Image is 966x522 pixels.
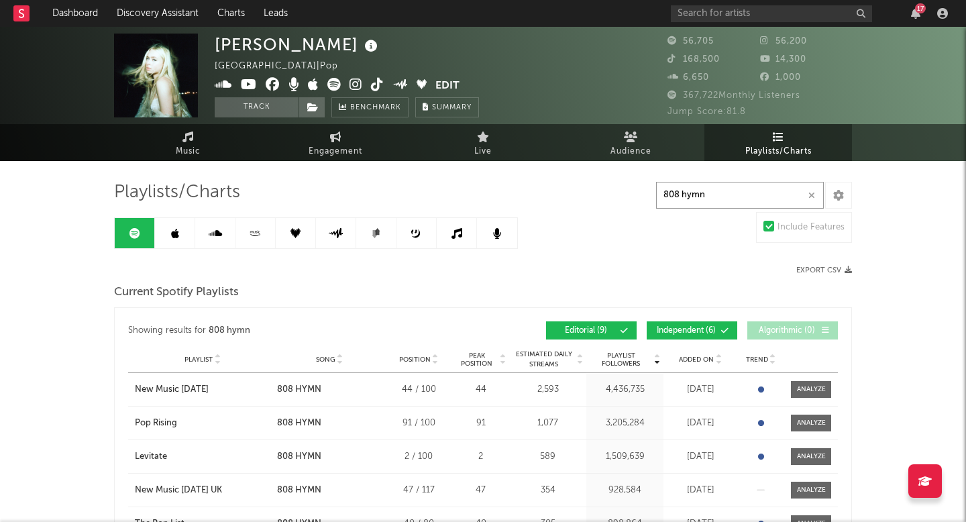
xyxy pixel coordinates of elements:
div: Include Features [777,219,845,236]
div: Levitate [135,450,167,464]
span: Independent ( 6 ) [655,327,717,335]
span: 56,200 [760,37,807,46]
div: [GEOGRAPHIC_DATA] | Pop [215,58,354,74]
span: Benchmark [350,100,401,116]
span: Jump Score: 81.8 [667,107,746,116]
div: 1,077 [513,417,583,430]
div: 47 / 117 [388,484,449,497]
span: Current Spotify Playlists [114,284,239,301]
span: Playlist Followers [590,352,652,368]
div: [DATE] [667,450,734,464]
span: Position [399,356,431,364]
div: [PERSON_NAME] [215,34,381,56]
span: Estimated Daily Streams [513,350,575,370]
span: Editorial ( 9 ) [555,327,616,335]
div: 91 / 100 [388,417,449,430]
a: New Music [DATE] [135,383,270,397]
span: Engagement [309,144,362,160]
a: Benchmark [331,97,409,117]
span: 6,650 [667,73,709,82]
div: 589 [513,450,583,464]
a: Pop Rising [135,417,270,430]
div: 354 [513,484,583,497]
span: Song [316,356,335,364]
input: Search for artists [671,5,872,22]
div: Pop Rising [135,417,177,430]
span: Playlists/Charts [114,185,240,201]
span: Playlist [184,356,213,364]
span: Added On [679,356,714,364]
button: Track [215,97,299,117]
div: 808 hymn [209,323,250,339]
span: Music [176,144,201,160]
div: 808 HYMN [277,484,321,497]
div: 808 HYMN [277,383,321,397]
a: Audience [557,124,704,161]
span: 367,722 Monthly Listeners [667,91,800,100]
div: 47 [455,484,506,497]
div: 1,509,639 [590,450,660,464]
div: 17 [915,3,926,13]
a: Live [409,124,557,161]
button: Independent(6) [647,321,737,340]
div: 2 / 100 [388,450,449,464]
div: 2 [455,450,506,464]
div: 91 [455,417,506,430]
button: Summary [415,97,479,117]
div: [DATE] [667,417,734,430]
input: Search Playlists/Charts [656,182,824,209]
span: 14,300 [760,55,806,64]
div: Showing results for [128,321,483,340]
span: Live [474,144,492,160]
div: 44 [455,383,506,397]
div: 2,593 [513,383,583,397]
span: 56,705 [667,37,714,46]
button: Editorial(9) [546,321,637,340]
span: Summary [432,104,472,111]
div: 44 / 100 [388,383,449,397]
div: 4,436,735 [590,383,660,397]
span: 1,000 [760,73,801,82]
a: Levitate [135,450,270,464]
div: [DATE] [667,484,734,497]
span: Peak Position [455,352,498,368]
span: 168,500 [667,55,720,64]
div: New Music [DATE] [135,383,209,397]
button: 17 [911,8,920,19]
div: [DATE] [667,383,734,397]
div: 3,205,284 [590,417,660,430]
a: Playlists/Charts [704,124,852,161]
div: 808 HYMN [277,417,321,430]
a: Engagement [262,124,409,161]
a: New Music [DATE] UK [135,484,270,497]
span: Trend [746,356,768,364]
button: Export CSV [796,266,852,274]
button: Edit [435,78,460,95]
div: New Music [DATE] UK [135,484,222,497]
a: Music [114,124,262,161]
div: 808 HYMN [277,450,321,464]
span: Audience [610,144,651,160]
div: 928,584 [590,484,660,497]
span: Playlists/Charts [745,144,812,160]
button: Algorithmic(0) [747,321,838,340]
span: Algorithmic ( 0 ) [756,327,818,335]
